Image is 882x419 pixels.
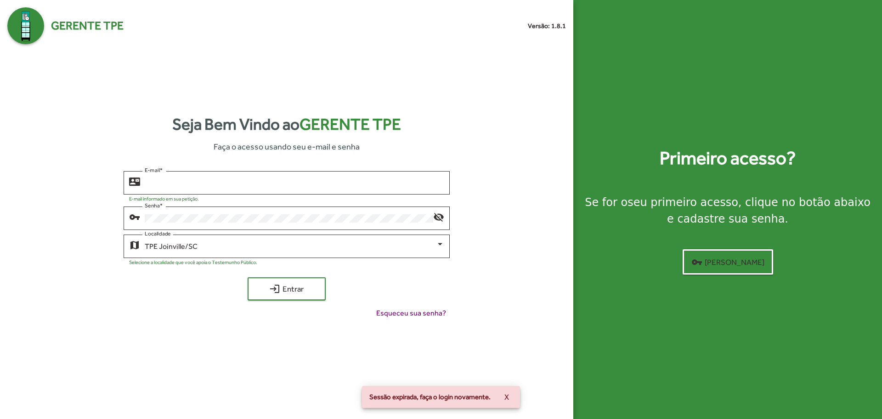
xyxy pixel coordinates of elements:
[129,259,257,265] mat-hint: Selecione a localidade que você apoia o Testemunho Público.
[628,196,738,209] strong: seu primeiro acesso
[129,176,140,187] mat-icon: contact_mail
[369,392,491,402] span: Sessão expirada, faça o login novamente.
[497,389,516,405] button: X
[129,211,140,222] mat-icon: vpn_key
[269,283,280,294] mat-icon: login
[129,196,199,201] mat-hint: E-mail informado em sua petição.
[376,308,446,319] span: Esqueceu sua senha?
[691,257,702,268] mat-icon: vpn_key
[691,254,764,270] span: [PERSON_NAME]
[504,389,509,405] span: X
[433,211,444,222] mat-icon: visibility_off
[172,112,401,137] strong: Seja Bem Vindo ao
[256,281,317,297] span: Entrar
[528,21,566,31] small: Versão: 1.8.1
[214,140,360,153] span: Faça o acesso usando seu e-mail e senha
[660,144,796,172] strong: Primeiro acesso?
[584,194,871,227] div: Se for o , clique no botão abaixo e cadastre sua senha.
[51,17,124,34] span: Gerente TPE
[145,242,198,251] span: TPE Joinville/SC
[248,277,326,300] button: Entrar
[7,7,44,44] img: Logo Gerente
[300,115,401,133] span: Gerente TPE
[683,249,773,275] button: [PERSON_NAME]
[129,239,140,250] mat-icon: map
